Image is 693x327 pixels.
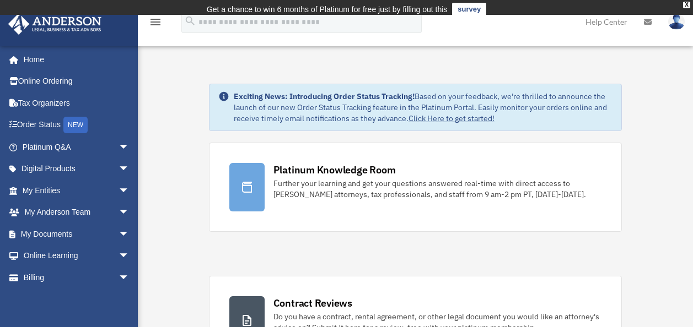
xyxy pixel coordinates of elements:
[8,70,146,92] a: Online Ordering
[63,117,88,133] div: NEW
[683,2,690,8] div: close
[8,288,146,310] a: Events Calendar
[149,19,162,29] a: menu
[207,3,448,16] div: Get a chance to win 6 months of Platinum for free just by filling out this
[119,266,141,289] span: arrow_drop_down
[273,163,396,177] div: Platinum Knowledge Room
[273,296,352,310] div: Contract Reviews
[119,201,141,224] span: arrow_drop_down
[409,113,495,123] a: Click Here to get started!
[452,3,486,16] a: survey
[149,15,162,29] i: menu
[119,245,141,268] span: arrow_drop_down
[119,136,141,159] span: arrow_drop_down
[184,15,196,27] i: search
[234,91,415,101] strong: Exciting News: Introducing Order Status Tracking!
[8,179,146,201] a: My Entitiesarrow_drop_down
[8,266,146,288] a: Billingarrow_drop_down
[8,48,141,70] a: Home
[5,13,105,35] img: Anderson Advisors Platinum Portal
[119,223,141,246] span: arrow_drop_down
[209,143,622,232] a: Platinum Knowledge Room Further your learning and get your questions answered real-time with dire...
[119,179,141,202] span: arrow_drop_down
[8,201,146,224] a: My Anderson Teamarrow_drop_down
[8,136,146,158] a: Platinum Q&Aarrow_drop_down
[8,245,146,267] a: Online Learningarrow_drop_down
[234,91,613,124] div: Based on your feedback, we're thrilled to announce the launch of our new Order Status Tracking fe...
[8,92,146,114] a: Tax Organizers
[8,158,146,180] a: Digital Productsarrow_drop_down
[8,114,146,137] a: Order StatusNEW
[668,14,685,30] img: User Pic
[119,158,141,181] span: arrow_drop_down
[8,223,146,245] a: My Documentsarrow_drop_down
[273,178,602,200] div: Further your learning and get your questions answered real-time with direct access to [PERSON_NAM...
